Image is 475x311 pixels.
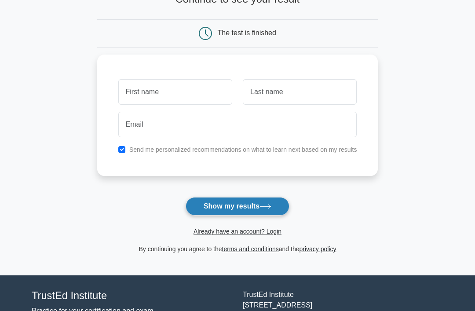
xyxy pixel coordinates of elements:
h4: TrustEd Institute [32,289,232,302]
input: Email [118,112,357,137]
a: privacy policy [300,245,336,252]
div: The test is finished [218,29,276,37]
a: Already have an account? Login [194,228,281,235]
label: Send me personalized recommendations on what to learn next based on my results [129,146,357,153]
input: First name [118,79,232,105]
button: Show my results [186,197,289,216]
div: By continuing you agree to the and the [92,244,384,254]
input: Last name [243,79,357,105]
a: terms and conditions [222,245,279,252]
